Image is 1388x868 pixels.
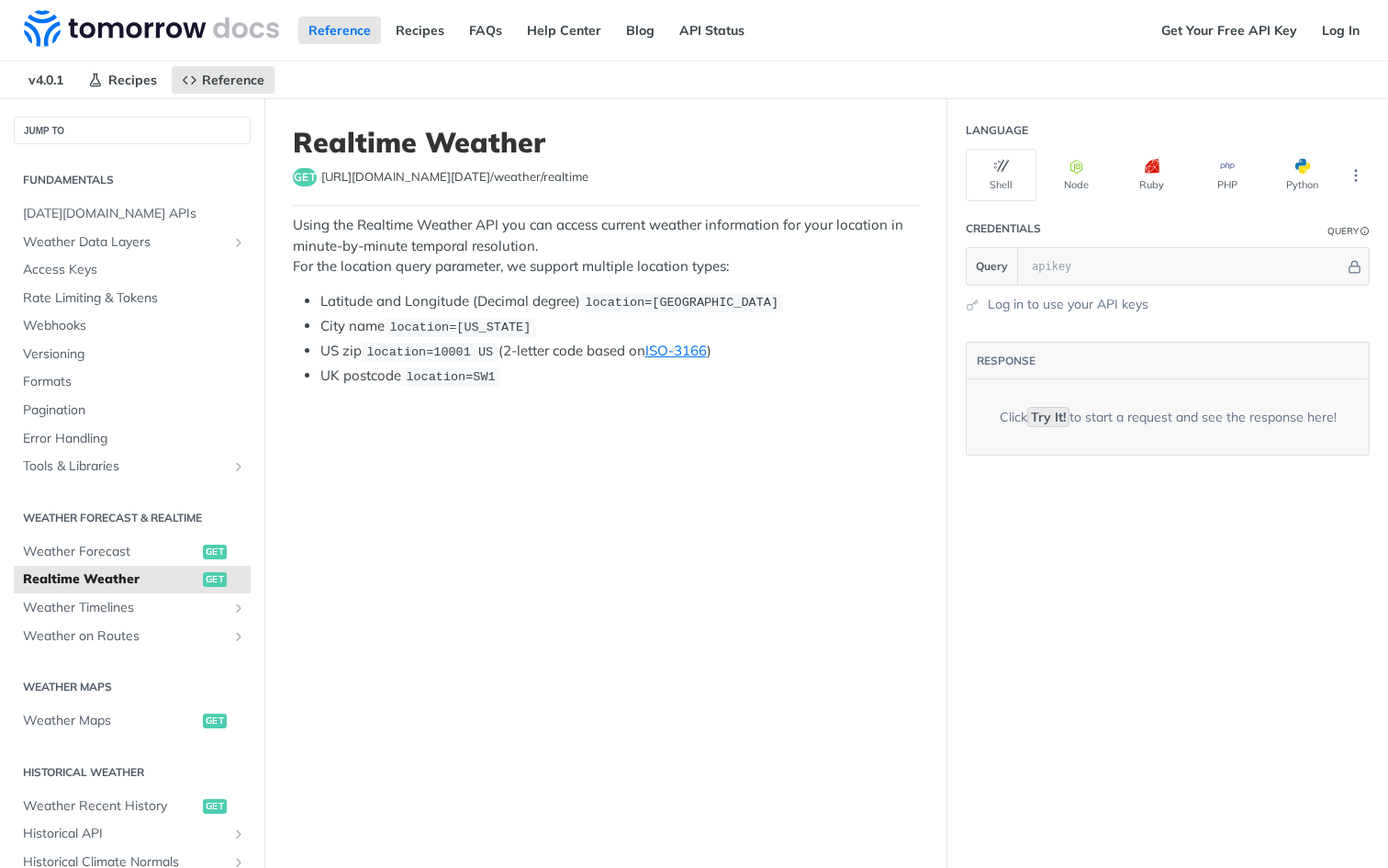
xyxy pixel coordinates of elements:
code: location=[US_STATE] [385,318,536,336]
code: location=SW1 [401,367,500,386]
span: get [203,572,227,587]
button: JUMP TO [14,117,251,144]
code: Try It! [1027,407,1069,427]
span: Formats [23,373,246,391]
input: apikey [1023,248,1345,285]
button: RESPONSE [976,352,1036,370]
a: FAQs [459,17,512,44]
span: get [203,714,227,728]
a: Blog [616,17,665,44]
a: Formats [14,368,251,396]
a: Weather Data LayersShow subpages for Weather Data Layers [14,229,251,256]
span: get [203,799,227,814]
span: Recipes [108,72,157,88]
span: v4.0.1 [18,66,73,94]
h2: Weather Forecast & realtime [14,510,251,526]
a: Log In [1312,17,1370,44]
a: Log in to use your API keys [988,295,1148,314]
button: Show subpages for Historical API [231,827,246,841]
a: Weather on RoutesShow subpages for Weather on Routes [14,623,251,650]
button: Query [967,248,1018,285]
div: Query [1327,224,1359,238]
span: https://api.tomorrow.io/v4/weather/realtime [321,168,588,186]
span: Historical API [23,825,227,843]
img: Tomorrow.io Weather API Docs [24,10,279,47]
span: Weather Timelines [23,599,227,617]
span: Weather Recent History [23,797,198,816]
a: Realtime Weatherget [14,566,251,593]
h2: Weather Maps [14,679,251,695]
li: UK postcode [320,366,919,387]
button: Shell [966,149,1036,201]
span: Webhooks [23,317,246,335]
span: Weather Maps [23,712,198,730]
button: Show subpages for Weather Timelines [231,601,246,615]
div: Credentials [966,220,1041,237]
span: Versioning [23,345,246,364]
a: API Status [669,17,755,44]
li: Latitude and Longitude (Decimal degree) [320,291,919,312]
span: Weather Forecast [23,543,198,561]
button: Show subpages for Weather on Routes [231,629,246,644]
code: location=[GEOGRAPHIC_DATA] [580,293,783,311]
p: Using the Realtime Weather API you can access current weather information for your location in mi... [293,215,919,277]
a: Versioning [14,341,251,368]
button: PHP [1192,149,1262,201]
div: Language [966,122,1028,139]
a: Get Your Free API Key [1151,17,1307,44]
a: Historical APIShow subpages for Historical API [14,820,251,848]
button: Show subpages for Tools & Libraries [231,459,246,474]
a: Reference [172,66,274,94]
li: US zip (2-letter code based on ) [320,341,919,362]
a: Weather TimelinesShow subpages for Weather Timelines [14,594,251,622]
span: Access Keys [23,261,246,279]
span: Weather Data Layers [23,233,227,252]
span: Tools & Libraries [23,457,227,476]
div: QueryInformation [1327,224,1370,238]
a: Recipes [78,66,167,94]
span: Reference [202,72,264,88]
a: Webhooks [14,312,251,340]
code: location=10001 US [362,343,498,361]
li: City name [320,316,919,337]
span: Rate Limiting & Tokens [23,289,246,308]
div: Click to start a request and see the response here! [1000,408,1337,427]
span: Query [976,258,1008,275]
span: Weather on Routes [23,627,227,646]
h2: Fundamentals [14,172,251,188]
button: More Languages [1342,162,1370,189]
i: Information [1360,227,1370,236]
a: Help Center [517,17,611,44]
a: Tools & LibrariesShow subpages for Tools & Libraries [14,453,251,480]
svg: More ellipsis [1348,167,1364,184]
a: Access Keys [14,256,251,284]
span: get [293,168,317,186]
span: Pagination [23,401,246,420]
button: Ruby [1116,149,1187,201]
a: Weather Forecastget [14,538,251,566]
a: Error Handling [14,425,251,453]
h1: Realtime Weather [293,126,919,159]
button: Python [1267,149,1338,201]
a: [DATE][DOMAIN_NAME] APIs [14,200,251,228]
h2: Historical Weather [14,764,251,781]
a: Recipes [386,17,454,44]
a: Weather Mapsget [14,707,251,735]
a: Pagination [14,397,251,424]
button: Node [1041,149,1112,201]
a: Reference [298,17,381,44]
span: Realtime Weather [23,570,198,589]
button: Show subpages for Weather Data Layers [231,235,246,250]
button: Hide [1345,257,1364,276]
a: Weather Recent Historyget [14,793,251,820]
span: get [203,545,227,559]
a: ISO-3166 [645,342,707,359]
span: Error Handling [23,430,246,448]
span: [DATE][DOMAIN_NAME] APIs [23,205,246,223]
a: Rate Limiting & Tokens [14,285,251,312]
